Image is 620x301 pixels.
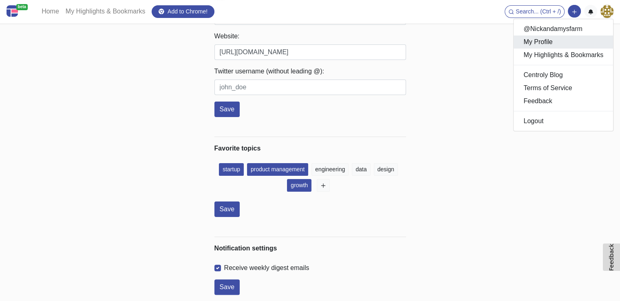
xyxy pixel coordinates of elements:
strong: Favorite topics [214,145,261,152]
span: Search... (Ctrl + /) [516,8,561,15]
button: product management [247,163,308,176]
label: Twitter username (without leading @): [214,66,406,76]
span: Feedback [608,244,615,271]
img: Centroly [7,5,18,17]
button: engineering [311,163,349,176]
button: startup [219,163,244,176]
button: growth [287,179,311,192]
button: Search... (Ctrl + /) [505,5,565,18]
button: data [352,163,370,176]
button: Save [214,102,240,117]
img: Nickandamysfarm [600,5,613,18]
button: Save [214,279,240,295]
strong: Notification settings [214,245,277,252]
a: Feedback [514,95,613,108]
a: Logout [514,115,613,128]
button: Save [214,201,240,217]
label: Receive weekly digest emails [224,263,309,273]
a: My Highlights & Bookmarks [62,3,149,20]
input: https://johndoe.com [214,44,406,60]
a: beta [7,3,32,20]
a: Add to Chrome! [152,5,214,18]
a: @Nickandamysfarm [514,22,613,35]
a: My Profile [514,35,613,49]
a: Centroly Blog [514,69,613,82]
button: design [374,163,398,176]
input: john_doe [214,80,406,95]
span: beta [16,4,28,10]
label: Website: [214,31,406,41]
a: Terms of Service [514,82,613,95]
a: Home [38,3,62,20]
a: My Highlights & Bookmarks [514,49,613,62]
